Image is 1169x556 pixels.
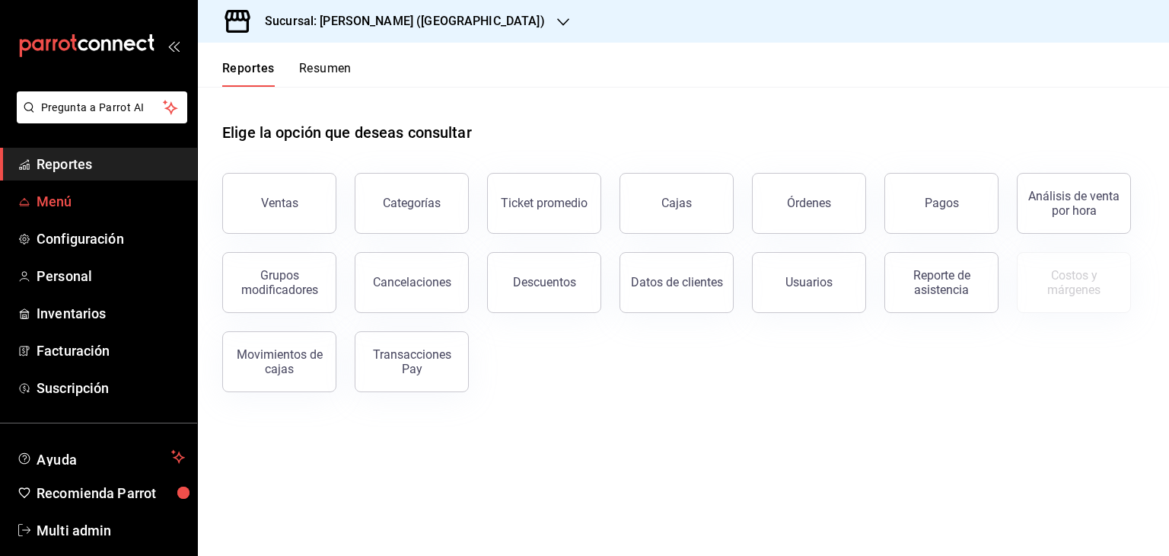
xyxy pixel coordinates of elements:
[884,173,999,234] button: Pagos
[1027,268,1121,297] div: Costos y márgenes
[222,252,336,313] button: Grupos modificadores
[11,110,187,126] a: Pregunta a Parrot AI
[37,520,185,541] span: Multi admin
[925,196,959,210] div: Pagos
[222,61,352,87] div: navigation tabs
[261,196,298,210] div: Ventas
[37,448,165,466] span: Ayuda
[253,12,545,30] h3: Sucursal: [PERSON_NAME] ([GEOGRAPHIC_DATA])
[620,252,734,313] button: Datos de clientes
[383,196,441,210] div: Categorías
[661,194,693,212] div: Cajas
[37,340,185,361] span: Facturación
[487,252,601,313] button: Descuentos
[167,40,180,52] button: open_drawer_menu
[787,196,831,210] div: Órdenes
[1027,189,1121,218] div: Análisis de venta por hora
[513,275,576,289] div: Descuentos
[37,228,185,249] span: Configuración
[785,275,833,289] div: Usuarios
[222,331,336,392] button: Movimientos de cajas
[355,331,469,392] button: Transacciones Pay
[17,91,187,123] button: Pregunta a Parrot AI
[37,266,185,286] span: Personal
[41,100,164,116] span: Pregunta a Parrot AI
[355,173,469,234] button: Categorías
[752,173,866,234] button: Órdenes
[232,268,326,297] div: Grupos modificadores
[373,275,451,289] div: Cancelaciones
[884,252,999,313] button: Reporte de asistencia
[487,173,601,234] button: Ticket promedio
[1017,252,1131,313] button: Contrata inventarios para ver este reporte
[631,275,723,289] div: Datos de clientes
[894,268,989,297] div: Reporte de asistencia
[222,61,275,87] button: Reportes
[501,196,588,210] div: Ticket promedio
[620,173,734,234] a: Cajas
[752,252,866,313] button: Usuarios
[222,173,336,234] button: Ventas
[299,61,352,87] button: Resumen
[232,347,326,376] div: Movimientos de cajas
[37,378,185,398] span: Suscripción
[355,252,469,313] button: Cancelaciones
[37,191,185,212] span: Menú
[37,483,185,503] span: Recomienda Parrot
[365,347,459,376] div: Transacciones Pay
[1017,173,1131,234] button: Análisis de venta por hora
[222,121,472,144] h1: Elige la opción que deseas consultar
[37,154,185,174] span: Reportes
[37,303,185,324] span: Inventarios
